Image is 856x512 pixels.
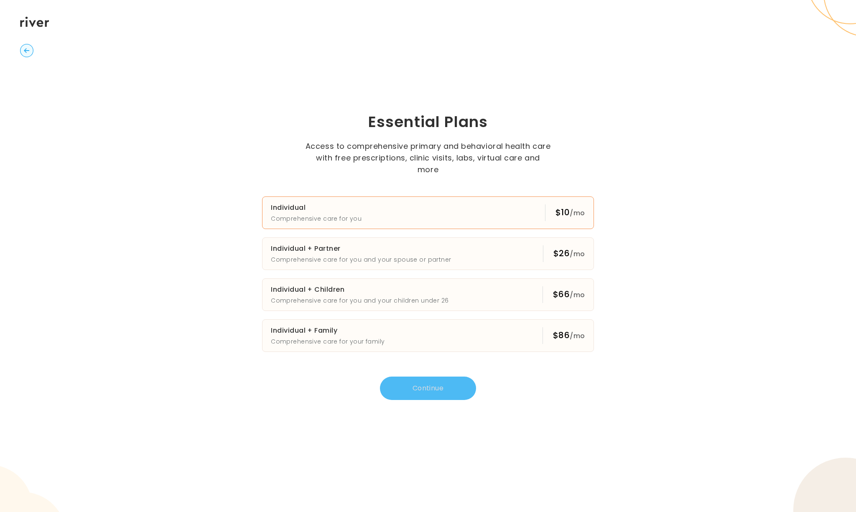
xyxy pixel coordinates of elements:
[570,290,585,300] span: /mo
[570,249,585,259] span: /mo
[271,214,362,224] p: Comprehensive care for you
[570,208,585,218] span: /mo
[262,278,594,311] button: Individual + ChildrenComprehensive care for you and your children under 26$66/mo
[570,331,585,341] span: /mo
[271,243,451,255] h3: Individual + Partner
[262,319,594,352] button: Individual + FamilyComprehensive care for your family$86/mo
[262,237,594,270] button: Individual + PartnerComprehensive care for you and your spouse or partner$26/mo
[555,206,585,219] div: $10
[553,329,585,342] div: $86
[271,325,385,336] h3: Individual + Family
[305,140,551,176] p: Access to comprehensive primary and behavioral health care with free prescriptions, clinic visits...
[262,196,594,229] button: IndividualComprehensive care for you$10/mo
[271,336,385,346] p: Comprehensive care for your family
[271,295,448,306] p: Comprehensive care for you and your children under 26
[553,247,585,260] div: $26
[221,112,635,132] h1: Essential Plans
[271,284,448,295] h3: Individual + Children
[271,202,362,214] h3: Individual
[271,255,451,265] p: Comprehensive care for you and your spouse or partner
[380,377,476,400] button: Continue
[553,288,585,301] div: $66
